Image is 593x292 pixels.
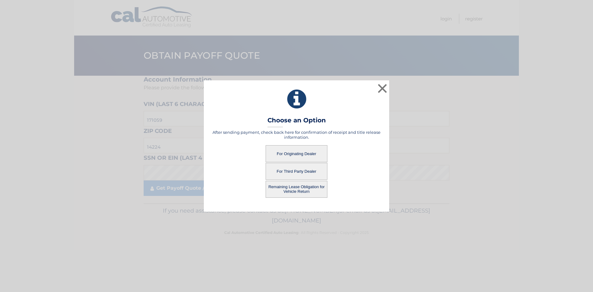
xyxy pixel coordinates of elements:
[266,163,327,180] button: For Third Party Dealer
[376,82,389,95] button: ×
[266,181,327,198] button: Remaining Lease Obligation for Vehicle Return
[267,116,326,127] h3: Choose an Option
[212,130,381,140] h5: After sending payment, check back here for confirmation of receipt and title release information.
[266,145,327,162] button: For Originating Dealer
